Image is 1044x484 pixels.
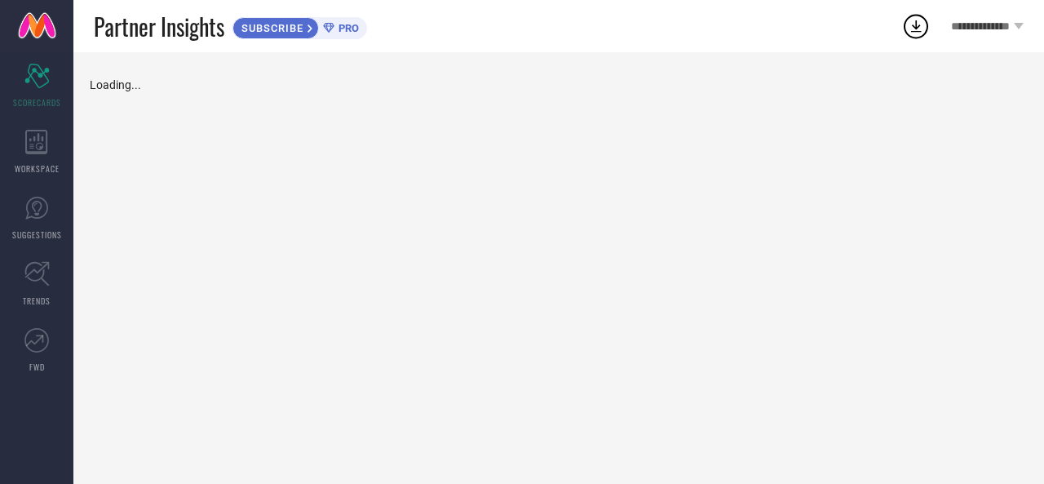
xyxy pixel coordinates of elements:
span: SUBSCRIBE [233,22,307,34]
span: SUGGESTIONS [12,229,62,241]
div: Open download list [901,11,931,41]
span: Partner Insights [94,10,224,43]
span: TRENDS [23,295,51,307]
span: PRO [334,22,359,34]
span: WORKSPACE [15,162,60,175]
span: Loading... [90,78,141,91]
a: SUBSCRIBEPRO [232,13,367,39]
span: SCORECARDS [13,96,61,109]
span: FWD [29,361,45,373]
